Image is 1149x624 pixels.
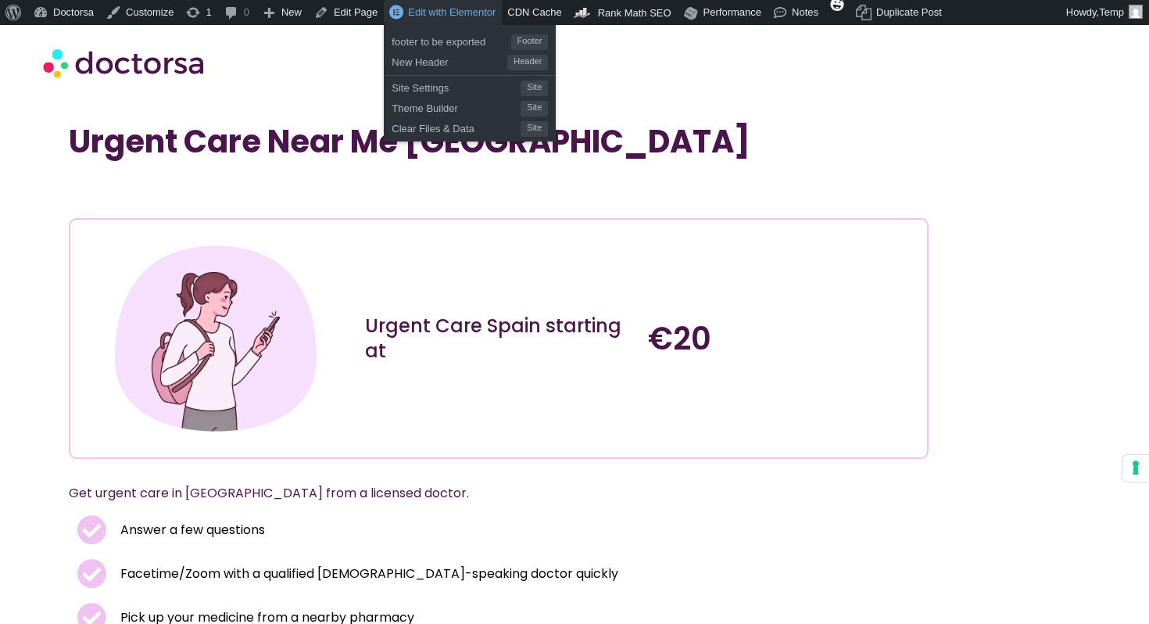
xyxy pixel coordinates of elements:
span: Answer a few questions [116,519,265,541]
span: Facetime/Zoom with a qualified [DEMOGRAPHIC_DATA]-speaking doctor quickly [116,563,618,585]
span: footer to be exported [392,30,510,50]
span: Header [507,55,548,70]
a: Theme BuilderSite [384,96,556,117]
span: Footer [511,34,549,50]
iframe: Customer reviews powered by Trustpilot [77,184,311,203]
div: Urgent Care Spain starting at [365,314,632,364]
span: Site Settings [392,76,521,96]
a: footer to be exportedFooter [384,30,556,50]
span: Site [521,81,548,96]
span: Site [521,101,548,117]
a: Site SettingsSite [384,76,556,96]
span: Temp [1099,6,1124,18]
span: Edit with Elementor [408,6,496,18]
p: Get urgent care in [GEOGRAPHIC_DATA] from a licensed doctor. [69,482,891,504]
img: Illustration depicting a young woman in a casual outfit, engaged with her smartphone. She has a p... [109,231,322,445]
span: Rank Math SEO [598,7,671,19]
h4: €20 [648,320,915,357]
h1: Urgent Care Near Me [GEOGRAPHIC_DATA] [69,123,929,160]
a: New HeaderHeader [384,50,556,70]
span: Clear Files & Data [392,117,521,137]
span: Site [521,121,548,137]
span: Theme Builder [392,96,521,117]
a: Clear Files & DataSite [384,117,556,137]
span: New Header [392,50,507,70]
button: Your consent preferences for tracking technologies [1122,455,1149,482]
